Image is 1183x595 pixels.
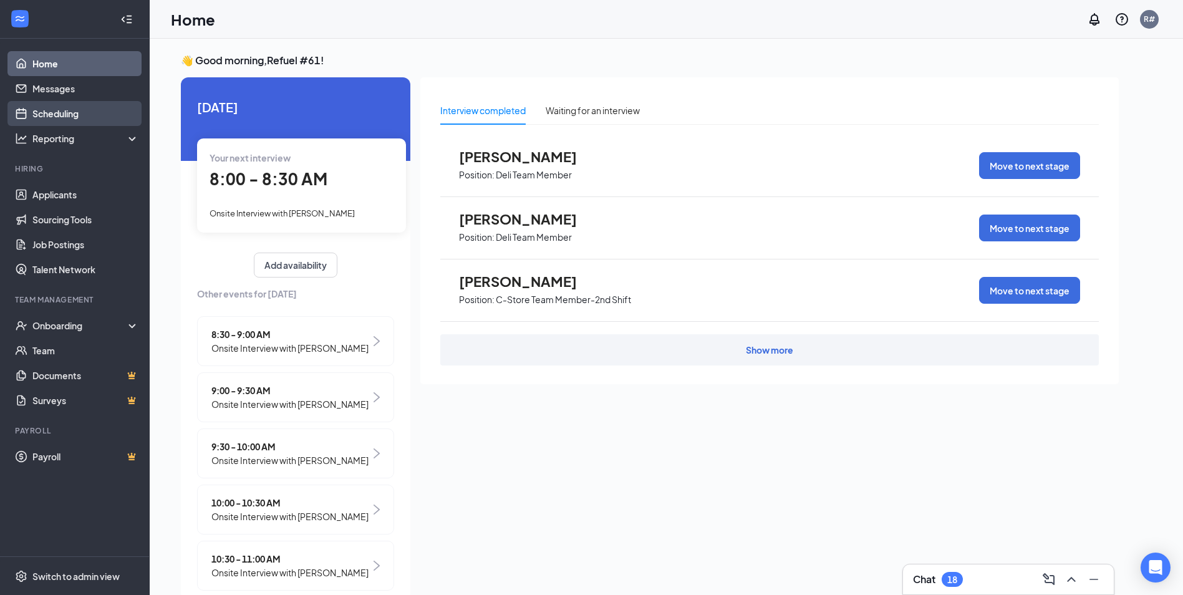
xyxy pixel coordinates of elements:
[947,574,957,585] div: 18
[979,215,1080,241] button: Move to next stage
[32,182,139,207] a: Applicants
[546,104,640,117] div: Waiting for an interview
[1041,572,1056,587] svg: ComposeMessage
[32,257,139,282] a: Talent Network
[211,397,369,411] span: Onsite Interview with [PERSON_NAME]
[979,152,1080,179] button: Move to next stage
[211,510,369,523] span: Onsite Interview with [PERSON_NAME]
[459,169,495,181] p: Position:
[32,444,139,469] a: PayrollCrown
[211,341,369,355] span: Onsite Interview with [PERSON_NAME]
[440,104,526,117] div: Interview completed
[197,97,394,117] span: [DATE]
[32,363,139,388] a: DocumentsCrown
[1086,572,1101,587] svg: Minimize
[211,440,369,453] span: 9:30 - 10:00 AM
[1064,572,1079,587] svg: ChevronUp
[1114,12,1129,27] svg: QuestionInfo
[1061,569,1081,589] button: ChevronUp
[211,453,369,467] span: Onsite Interview with [PERSON_NAME]
[32,338,139,363] a: Team
[15,425,137,436] div: Payroll
[14,12,26,25] svg: WorkstreamLogo
[210,208,355,218] span: Onsite Interview with [PERSON_NAME]
[254,253,337,278] button: Add availability
[32,76,139,101] a: Messages
[1144,14,1155,24] div: R#
[120,13,133,26] svg: Collapse
[211,384,369,397] span: 9:00 - 9:30 AM
[15,319,27,332] svg: UserCheck
[211,552,369,566] span: 10:30 - 11:00 AM
[210,168,327,189] span: 8:00 - 8:30 AM
[32,132,140,145] div: Reporting
[32,570,120,583] div: Switch to admin view
[459,148,596,165] span: [PERSON_NAME]
[15,163,137,174] div: Hiring
[979,277,1080,304] button: Move to next stage
[197,287,394,301] span: Other events for [DATE]
[211,566,369,579] span: Onsite Interview with [PERSON_NAME]
[171,9,215,30] h1: Home
[1039,569,1059,589] button: ComposeMessage
[1141,553,1171,583] div: Open Intercom Messenger
[32,101,139,126] a: Scheduling
[32,207,139,232] a: Sourcing Tools
[496,294,631,306] p: C-Store Team Member-2nd Shift
[211,327,369,341] span: 8:30 - 9:00 AM
[211,496,369,510] span: 10:00 - 10:30 AM
[459,211,596,227] span: [PERSON_NAME]
[746,344,793,356] div: Show more
[1084,569,1104,589] button: Minimize
[459,273,596,289] span: [PERSON_NAME]
[181,54,1119,67] h3: 👋 Good morning, Refuel #61 !
[32,388,139,413] a: SurveysCrown
[496,169,572,181] p: Deli Team Member
[913,573,935,586] h3: Chat
[459,294,495,306] p: Position:
[496,231,572,243] p: Deli Team Member
[15,294,137,305] div: Team Management
[15,570,27,583] svg: Settings
[32,51,139,76] a: Home
[32,232,139,257] a: Job Postings
[15,132,27,145] svg: Analysis
[210,152,291,163] span: Your next interview
[459,231,495,243] p: Position:
[32,319,128,332] div: Onboarding
[1087,12,1102,27] svg: Notifications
